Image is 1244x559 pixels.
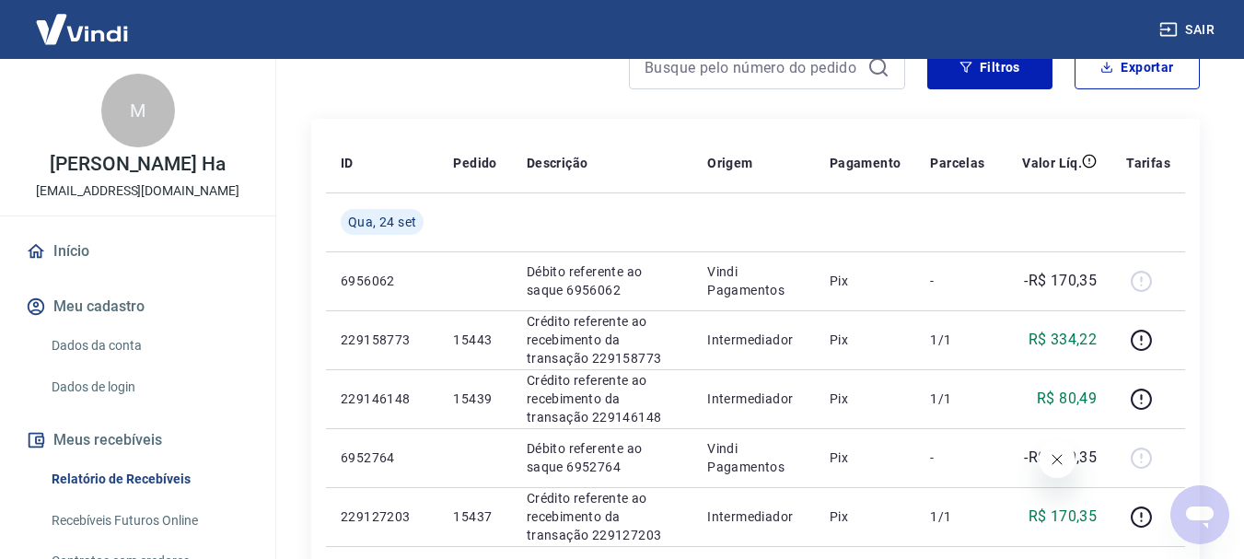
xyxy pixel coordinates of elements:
[1024,270,1097,292] p: -R$ 170,35
[930,390,984,408] p: 1/1
[341,154,354,172] p: ID
[930,154,984,172] p: Parcelas
[707,439,800,476] p: Vindi Pagamentos
[44,502,253,540] a: Recebíveis Futuros Online
[707,390,800,408] p: Intermediador
[1075,45,1200,89] button: Exportar
[453,390,496,408] p: 15439
[527,262,678,299] p: Débito referente ao saque 6956062
[707,154,752,172] p: Origem
[830,272,901,290] p: Pix
[453,507,496,526] p: 15437
[830,390,901,408] p: Pix
[341,448,424,467] p: 6952764
[1029,329,1098,351] p: R$ 334,22
[707,507,800,526] p: Intermediador
[1039,441,1075,478] iframe: Fechar mensagem
[44,460,253,498] a: Relatório de Recebíveis
[348,213,416,231] span: Qua, 24 set
[22,420,253,460] button: Meus recebíveis
[830,507,901,526] p: Pix
[527,154,588,172] p: Descrição
[830,448,901,467] p: Pix
[341,390,424,408] p: 229146148
[1170,485,1229,544] iframe: Botão para abrir a janela de mensagens
[44,327,253,365] a: Dados da conta
[930,507,984,526] p: 1/1
[11,13,155,28] span: Olá! Precisa de ajuda?
[930,272,984,290] p: -
[707,262,800,299] p: Vindi Pagamentos
[645,53,860,81] input: Busque pelo número do pedido
[341,272,424,290] p: 6956062
[1029,506,1098,528] p: R$ 170,35
[22,286,253,327] button: Meu cadastro
[930,331,984,349] p: 1/1
[36,181,239,201] p: [EMAIL_ADDRESS][DOMAIN_NAME]
[527,439,678,476] p: Débito referente ao saque 6952764
[830,154,901,172] p: Pagamento
[341,331,424,349] p: 229158773
[44,368,253,406] a: Dados de login
[527,312,678,367] p: Crédito referente ao recebimento da transação 229158773
[1024,447,1097,469] p: -R$ 620,35
[830,331,901,349] p: Pix
[930,448,984,467] p: -
[22,1,142,57] img: Vindi
[707,331,800,349] p: Intermediador
[1156,13,1222,47] button: Sair
[453,331,496,349] p: 15443
[927,45,1052,89] button: Filtros
[1022,154,1082,172] p: Valor Líq.
[101,74,175,147] div: M
[453,154,496,172] p: Pedido
[50,155,226,174] p: [PERSON_NAME] Ha
[1126,154,1170,172] p: Tarifas
[22,231,253,272] a: Início
[527,371,678,426] p: Crédito referente ao recebimento da transação 229146148
[341,507,424,526] p: 229127203
[1037,388,1097,410] p: R$ 80,49
[527,489,678,544] p: Crédito referente ao recebimento da transação 229127203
